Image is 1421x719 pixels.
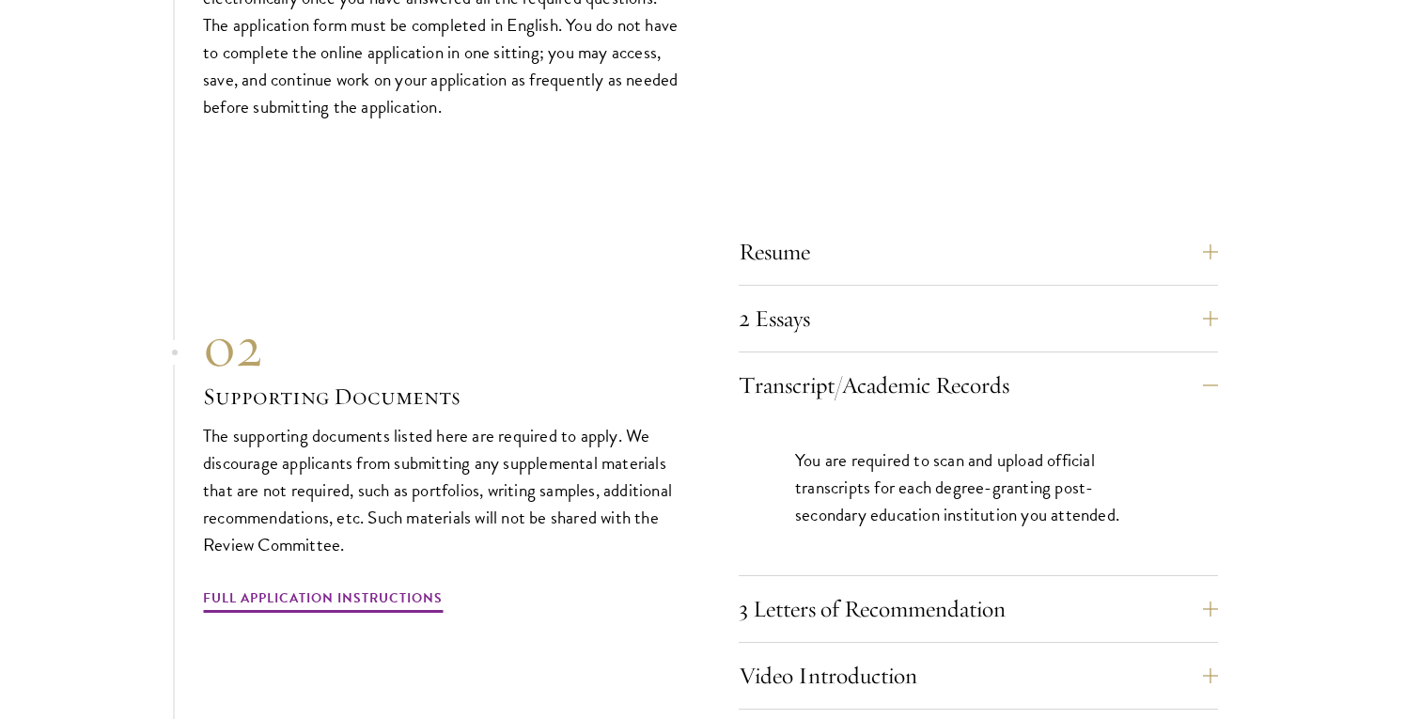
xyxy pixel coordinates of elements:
[739,363,1218,408] button: Transcript/Academic Records
[203,313,682,381] div: 02
[739,586,1218,632] button: 3 Letters of Recommendation
[739,229,1218,274] button: Resume
[795,446,1162,528] p: You are required to scan and upload official transcripts for each degree-granting post-secondary ...
[203,586,443,616] a: Full Application Instructions
[739,653,1218,698] button: Video Introduction
[203,381,682,413] h3: Supporting Documents
[739,296,1218,341] button: 2 Essays
[203,422,682,558] p: The supporting documents listed here are required to apply. We discourage applicants from submitt...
